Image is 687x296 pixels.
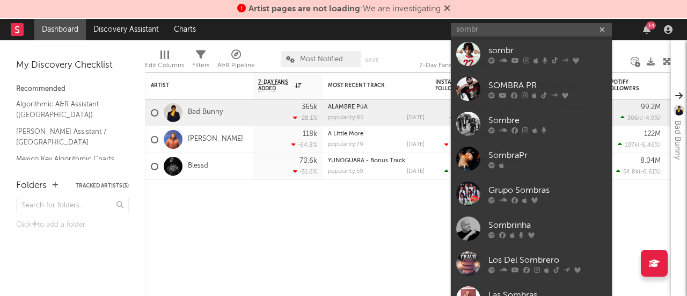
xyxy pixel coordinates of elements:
[488,219,606,232] div: Sombrinha
[643,115,659,121] span: -4.9 %
[293,168,317,175] div: -51.6 %
[217,59,255,72] div: A&R Pipeline
[620,114,661,121] div: ( )
[328,104,368,110] a: ALAMBRE PúA
[488,184,606,197] div: Grupo Sombras
[639,142,659,148] span: -6.46 %
[293,114,317,121] div: -28.1 %
[16,153,118,165] a: Mexico Key Algorithmic Charts
[488,254,606,267] div: Los Del Sombrero
[188,135,243,144] a: [PERSON_NAME]
[444,141,489,148] div: ( )
[249,5,441,13] span: : We are investigating
[607,79,645,92] div: Spotify Followers
[640,169,659,175] span: -6.61 %
[625,142,638,148] span: 107k
[419,46,500,77] div: 7-Day Fans Added (7-Day Fans Added)
[419,59,500,72] div: 7-Day Fans Added (7-Day Fans Added)
[328,142,363,148] div: popularity: 79
[488,149,606,162] div: SombraPr
[192,46,209,77] div: Filters
[217,46,255,77] div: A&R Pipeline
[192,59,209,72] div: Filters
[644,131,661,138] div: 122M
[34,19,86,40] a: Dashboard
[291,141,317,148] div: -64.8 %
[646,21,656,30] div: 34
[640,157,661,164] div: 8.04M
[151,82,231,89] div: Artist
[328,131,363,137] a: A Little More
[302,104,317,111] div: 365k
[16,59,129,72] div: My Discovery Checklist
[145,59,184,72] div: Edit Columns
[303,131,317,138] div: 118k
[16,126,118,148] a: [PERSON_NAME] Assistant / [GEOGRAPHIC_DATA]
[444,5,450,13] span: Dismiss
[328,82,408,89] div: Most Recent Track
[616,168,661,175] div: ( )
[188,162,208,171] a: Blessd
[671,120,684,160] div: Bad Bunny
[450,114,489,121] div: ( )
[451,106,612,141] a: Sombre
[16,219,129,232] div: Click to add a folder.
[451,141,612,176] a: SombraPr
[407,169,425,175] div: [DATE]
[451,23,612,37] input: Search for artists
[145,46,184,77] div: Edit Columns
[643,25,651,34] button: 34
[435,79,473,92] div: Instagram Followers
[328,169,363,175] div: popularity: 59
[365,57,379,63] button: Save
[641,104,661,111] div: 99.2M
[444,168,489,175] div: ( )
[451,211,612,246] a: Sombrinha
[488,114,606,127] div: Sombre
[407,142,425,148] div: [DATE]
[618,141,661,148] div: ( )
[328,158,425,164] div: YUNOGUARA - Bonus Track
[488,80,606,92] div: SOMBRA PR
[188,108,223,117] a: Bad Bunny
[300,56,343,63] span: Most Notified
[249,5,360,13] span: Artist pages are not loading
[627,115,641,121] span: 306k
[451,71,612,106] a: SOMBRA PR
[488,45,606,57] div: sombr
[451,176,612,211] a: Grupo Sombras
[328,158,405,164] a: YUNOGUARA - Bonus Track
[623,169,639,175] span: 54.8k
[328,131,425,137] div: A Little More
[16,179,47,192] div: Folders
[407,115,425,121] div: [DATE]
[328,115,363,121] div: popularity: 85
[86,19,166,40] a: Discovery Assistant
[258,79,293,92] span: 7-Day Fans Added
[451,246,612,281] a: Los Del Sombrero
[328,104,425,110] div: ALAMBRE PúA
[76,183,129,189] button: Tracked Artists(3)
[299,157,317,164] div: 70.6k
[451,37,612,71] a: sombr
[16,98,118,120] a: Algorithmic A&R Assistant ([GEOGRAPHIC_DATA])
[166,19,203,40] a: Charts
[16,83,129,96] div: Recommended
[16,198,129,213] input: Search for folders...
